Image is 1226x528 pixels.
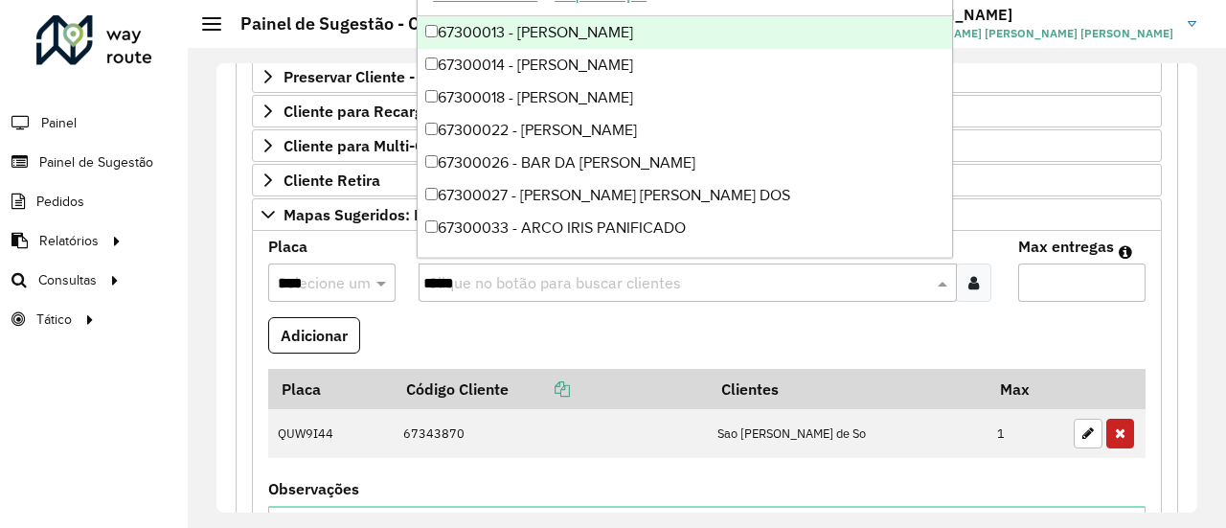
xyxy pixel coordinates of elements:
[284,69,673,84] span: Preservar Cliente - Devem ficar no buffer, não roteirizar
[268,369,393,409] th: Placa
[41,113,77,133] span: Painel
[418,81,952,114] div: 67300018 - [PERSON_NAME]
[509,379,570,399] a: Copiar
[221,13,513,34] h2: Painel de Sugestão - Criar registro
[268,235,307,258] label: Placa
[268,477,359,500] label: Observações
[36,192,84,212] span: Pedidos
[1119,244,1132,260] em: Máximo de clientes que serão colocados na mesma rota com os clientes informados
[708,409,988,459] td: Sao [PERSON_NAME] de So
[39,152,153,172] span: Painel de Sugestão
[252,95,1162,127] a: Cliente para Recarga
[418,244,952,277] div: 67300035 - SAIGON RESTAURANTE
[708,369,988,409] th: Clientes
[36,310,72,330] span: Tático
[988,369,1064,409] th: Max
[418,147,952,179] div: 67300026 - BAR DA [PERSON_NAME]
[284,207,509,222] span: Mapas Sugeridos: Placa-Cliente
[268,409,393,459] td: QUW9I44
[418,49,952,81] div: 67300014 - [PERSON_NAME]
[252,129,1162,162] a: Cliente para Multi-CDD/Internalização
[268,317,360,354] button: Adicionar
[418,179,952,212] div: 67300027 - [PERSON_NAME] [PERSON_NAME] DOS
[393,369,708,409] th: Código Cliente
[284,138,554,153] span: Cliente para Multi-CDD/Internalização
[252,60,1162,93] a: Preservar Cliente - Devem ficar no buffer, não roteirizar
[418,114,952,147] div: 67300022 - [PERSON_NAME]
[284,172,380,188] span: Cliente Retira
[39,231,99,251] span: Relatórios
[418,212,952,244] div: 67300033 - ARCO IRIS PANIFICADO
[252,198,1162,231] a: Mapas Sugeridos: Placa-Cliente
[1018,235,1114,258] label: Max entregas
[418,16,952,49] div: 67300013 - [PERSON_NAME]
[889,6,1173,24] h3: [PERSON_NAME]
[284,103,432,119] span: Cliente para Recarga
[252,164,1162,196] a: Cliente Retira
[393,409,708,459] td: 67343870
[38,270,97,290] span: Consultas
[889,25,1173,42] span: [PERSON_NAME] [PERSON_NAME] [PERSON_NAME]
[988,409,1064,459] td: 1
